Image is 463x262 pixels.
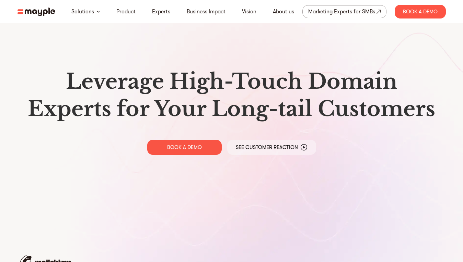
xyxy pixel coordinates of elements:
div: Marketing Experts for SMBs [308,7,375,16]
a: About us [273,8,294,16]
p: See Customer Reaction [236,144,298,151]
a: Product [116,8,136,16]
a: Marketing Experts for SMBs [302,5,386,18]
p: BOOK A DEMO [167,144,202,151]
div: Book A Demo [395,5,446,18]
a: BOOK A DEMO [147,140,222,155]
h1: Leverage High-Touch Domain Experts for Your Long-tail Customers [23,68,440,123]
a: Experts [152,8,170,16]
a: Business Impact [187,8,225,16]
img: arrow-down [97,11,100,13]
img: mayple-logo [18,8,55,16]
a: See Customer Reaction [227,140,316,155]
a: Solutions [71,8,94,16]
a: Vision [242,8,256,16]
